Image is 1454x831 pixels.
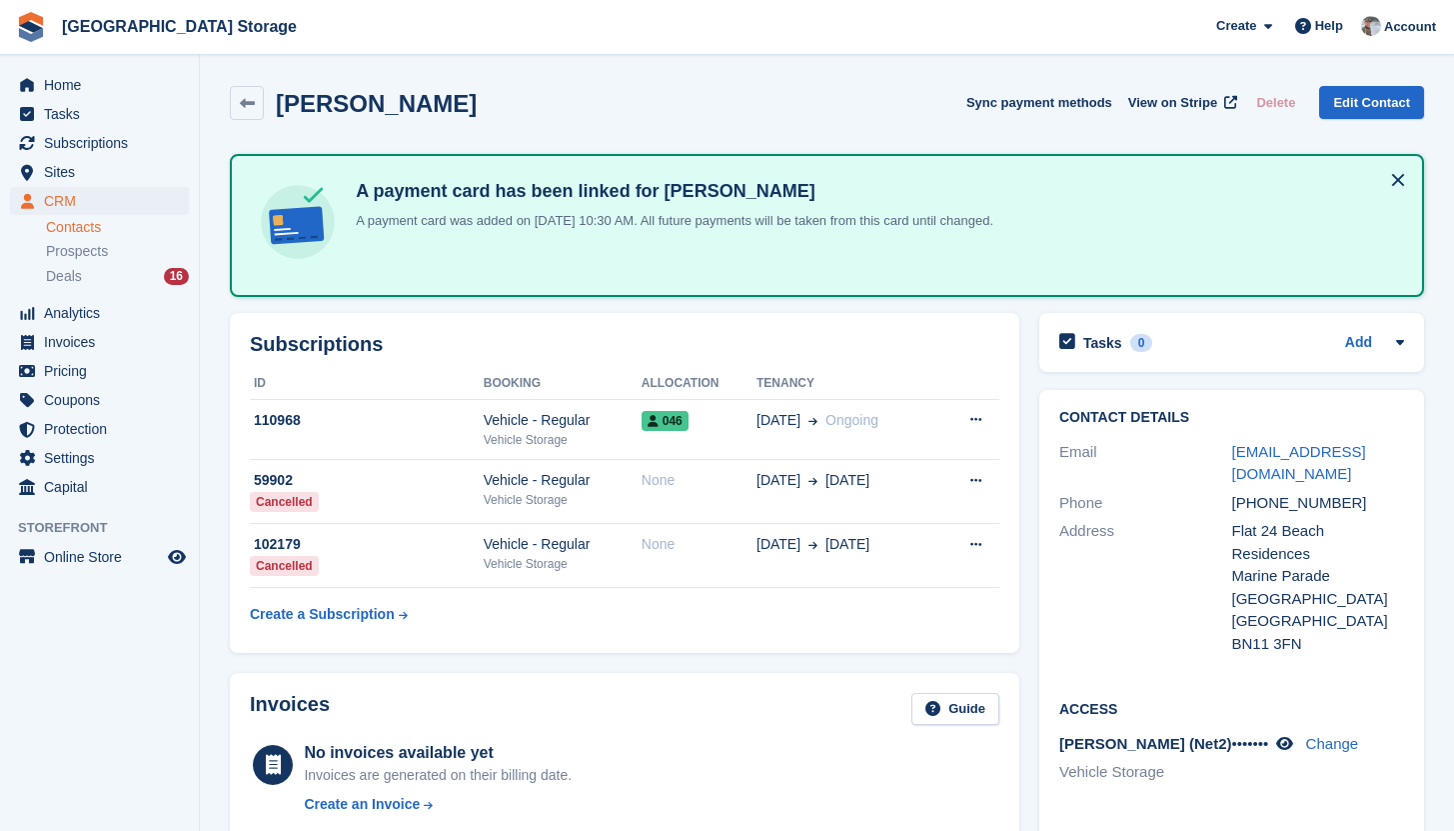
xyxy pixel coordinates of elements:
span: Pricing [44,357,164,385]
div: BN11 3FN [1232,633,1405,656]
div: Phone [1059,492,1232,515]
a: menu [10,71,189,99]
div: No invoices available yet [304,741,572,765]
span: Tasks [44,100,164,128]
a: menu [10,100,189,128]
span: Ongoing [825,412,878,428]
div: Invoices are generated on their billing date. [304,765,572,786]
a: Edit Contact [1319,86,1424,119]
th: Allocation [642,368,756,400]
span: CRM [44,187,164,215]
a: menu [10,129,189,157]
span: [PERSON_NAME] (Net2) [1059,735,1232,752]
span: Sites [44,158,164,186]
a: menu [10,357,189,385]
a: menu [10,473,189,501]
a: menu [10,187,189,215]
div: Create an Invoice [304,794,420,815]
button: Sync payment methods [966,86,1112,119]
span: [DATE] [756,470,800,491]
span: Invoices [44,328,164,356]
div: 59902 [250,470,484,491]
span: [DATE] [756,410,800,431]
h2: Contact Details [1059,410,1404,426]
h2: Access [1059,698,1404,718]
span: Online Store [44,543,164,571]
span: Prospects [46,242,108,261]
span: [DATE] [825,470,869,491]
a: [GEOGRAPHIC_DATA] Storage [54,10,305,43]
span: Deals [46,267,82,286]
span: Protection [44,415,164,443]
a: Deals 16 [46,266,189,287]
a: menu [10,158,189,186]
th: ID [250,368,484,400]
th: Tenancy [756,368,937,400]
a: menu [10,299,189,327]
div: [GEOGRAPHIC_DATA] [1232,610,1405,633]
h2: Tasks [1083,334,1122,352]
span: [DATE] [756,534,800,555]
a: menu [10,328,189,356]
span: ••••••• [1232,735,1269,752]
div: None [642,534,756,555]
a: Add [1345,332,1372,355]
a: View on Stripe [1120,86,1241,119]
img: Will Strivens [1361,16,1381,36]
div: 16 [164,268,189,285]
div: 110968 [250,410,484,431]
span: Home [44,71,164,99]
a: Preview store [165,545,189,569]
h2: [PERSON_NAME] [276,90,477,117]
span: Settings [44,444,164,472]
th: Booking [484,368,642,400]
span: [DATE] [825,534,869,555]
span: Create [1216,16,1256,36]
a: Contacts [46,218,189,237]
span: Help [1315,16,1343,36]
span: Analytics [44,299,164,327]
div: Cancelled [250,492,319,512]
div: None [642,470,756,491]
p: A payment card was added on [DATE] 10:30 AM. All future payments will be taken from this card unt... [348,211,993,231]
a: menu [10,543,189,571]
h2: Invoices [250,693,330,726]
div: [GEOGRAPHIC_DATA] [1232,588,1405,611]
a: Create an Invoice [304,794,572,815]
div: 102179 [250,534,484,555]
span: Storefront [18,518,199,538]
h4: A payment card has been linked for [PERSON_NAME] [348,180,993,203]
a: Create a Subscription [250,596,408,633]
div: Vehicle Storage [484,491,642,509]
span: 046 [642,411,689,431]
span: Capital [44,473,164,501]
li: Vehicle Storage [1059,761,1232,784]
img: card-linked-ebf98d0992dc2aeb22e95c0e3c79077019eb2392cfd83c6a337811c24bc77127.svg [256,180,340,264]
span: Subscriptions [44,129,164,157]
img: stora-icon-8386f47178a22dfd0bd8f6a31ec36ba5ce8667c1dd55bd0f319d3a0aa187defe.svg [16,12,46,42]
div: Flat 24 Beach Residences [1232,520,1405,565]
div: Address [1059,520,1232,655]
a: Prospects [46,241,189,262]
a: menu [10,444,189,472]
a: menu [10,386,189,414]
button: Delete [1248,86,1303,119]
div: Email [1059,441,1232,486]
div: Vehicle Storage [484,555,642,573]
span: Coupons [44,386,164,414]
div: Create a Subscription [250,604,395,625]
div: Vehicle - Regular [484,410,642,431]
span: Account [1384,17,1436,37]
h2: Subscriptions [250,333,999,356]
a: Change [1306,735,1359,752]
a: menu [10,415,189,443]
div: Marine Parade [1232,565,1405,588]
a: Guide [911,693,999,726]
div: [PHONE_NUMBER] [1232,492,1405,515]
div: Vehicle - Regular [484,470,642,491]
div: Vehicle - Regular [484,534,642,555]
a: [EMAIL_ADDRESS][DOMAIN_NAME] [1232,443,1366,483]
div: Cancelled [250,556,319,576]
span: View on Stripe [1128,93,1217,113]
div: Vehicle Storage [484,431,642,449]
